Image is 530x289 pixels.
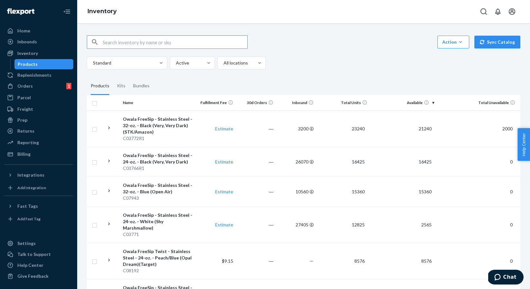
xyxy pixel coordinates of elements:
div: Owala FreeSip - Stainless Steel - 24-oz. - White (Shy Marshmallow) [123,212,193,231]
a: Inventory [87,8,117,15]
a: Help Center [4,260,73,270]
div: Home [17,28,30,34]
td: ― [236,243,276,279]
div: Add Integration [17,185,46,190]
div: Inbounds [17,39,37,45]
a: Returns [4,126,73,136]
span: — [310,258,314,264]
a: Replenishments [4,70,73,80]
td: 27405 [276,206,316,243]
div: Owala FreeSip - Stainless Steel - 24-oz. - Black (Very, Very Dark) [123,152,193,165]
th: Name [120,95,196,110]
span: 21240 [416,126,434,131]
div: C08192 [123,267,193,274]
button: Talk to Support [4,249,73,259]
button: Integrations [4,170,73,180]
a: Estimate [215,159,233,164]
th: Available [370,95,437,110]
span: 12825 [349,222,367,227]
span: 23240 [349,126,367,131]
input: Search inventory by name or sku [103,36,247,48]
div: Prep [17,117,27,123]
button: Open Search Box [477,5,490,18]
div: Kits [117,77,125,95]
a: Orders1 [4,81,73,91]
a: Parcel [4,92,73,103]
a: Billing [4,149,73,159]
td: 26070 [276,147,316,177]
a: Prep [4,115,73,125]
td: 3200 [276,110,316,147]
div: Owala FreeSip - Stainless Steel - 32-oz. - Black (Very, Very Dark) (STK/Amazon) [123,116,193,135]
span: 8576 [419,258,434,264]
div: Help Center [17,262,43,268]
button: Close Navigation [60,5,73,18]
div: Settings [17,240,36,247]
div: Give Feedback [17,273,49,279]
input: Standard [92,60,93,66]
th: Inbound [276,95,316,110]
img: Flexport logo [7,8,34,15]
span: 0 [507,189,515,194]
div: C07943 [123,195,193,201]
th: Total Unavailable [437,95,520,110]
span: 2000 [500,126,515,131]
th: Fulfillment Fee [196,95,236,110]
div: Freight [17,106,33,112]
td: ― [236,147,276,177]
a: Inbounds [4,37,73,47]
a: Estimate [215,126,233,131]
div: Owala FreeSip Twist - Stainless Steel - 24-oz. - Peach/Blue (Opal Dream)(Target) [123,248,193,267]
a: Add Fast Tag [4,214,73,224]
a: Estimate [215,222,233,227]
span: 2565 [419,222,434,227]
button: Open notifications [491,5,504,18]
span: 0 [507,258,515,264]
span: $9.15 [222,258,233,264]
div: 1 [66,83,71,89]
div: Action [442,39,464,45]
div: Inventory [17,50,38,57]
td: 10560 [276,177,316,206]
a: Add Integration [4,183,73,193]
td: ― [236,110,276,147]
span: 16425 [416,159,434,164]
button: Open account menu [506,5,518,18]
a: Freight [4,104,73,114]
th: Total Units [316,95,370,110]
a: Products [14,59,74,69]
div: Add Fast Tag [17,216,41,222]
iframe: Opens a widget where you can chat to one of our agents [488,270,524,286]
button: Help Center [517,128,530,161]
span: 0 [507,159,515,164]
a: Reporting [4,137,73,148]
span: 8576 [352,258,367,264]
span: 15360 [416,189,434,194]
div: Billing [17,151,31,157]
button: Fast Tags [4,201,73,211]
span: 16425 [349,159,367,164]
a: Inventory [4,48,73,58]
span: 15360 [349,189,367,194]
a: Estimate [215,189,233,194]
span: 0 [507,222,515,227]
div: Returns [17,128,34,134]
div: Products [18,61,38,67]
a: Settings [4,238,73,249]
th: 30d Orders [236,95,276,110]
td: ― [236,206,276,243]
div: C03771 [123,231,193,238]
button: Give Feedback [4,271,73,281]
button: Sync Catalog [474,36,520,48]
div: Bundles [133,77,150,95]
button: Action [437,36,469,48]
div: C03772R1 [123,135,193,142]
div: Parcel [17,94,31,101]
div: Owala FreeSip - Stainless Steel - 32-oz. - Blue (Open Air) [123,182,193,195]
ol: breadcrumbs [82,2,122,21]
td: ― [236,177,276,206]
a: Home [4,26,73,36]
